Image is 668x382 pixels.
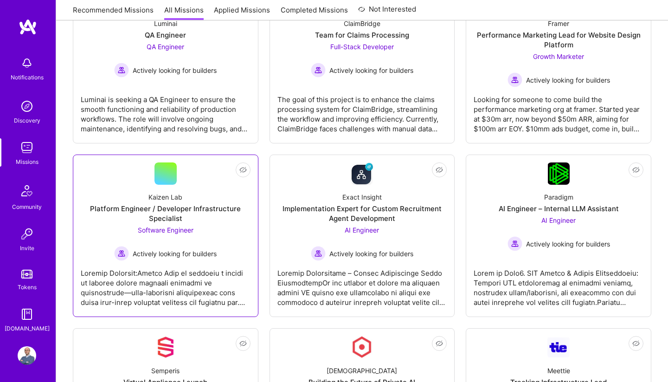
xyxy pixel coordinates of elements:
[358,4,416,20] a: Not Interested
[15,346,39,365] a: User Avatar
[533,52,584,60] span: Growth Marketer
[547,366,570,376] div: Meettie
[20,243,34,253] div: Invite
[345,226,379,234] span: AI Engineer
[330,43,394,51] span: Full-Stack Developer
[138,226,193,234] span: Software Engineer
[474,162,643,309] a: Company LogoParadigmAI Engineer – Internal LLM AssistantAI Engineer Actively looking for builders...
[12,202,42,212] div: Community
[18,54,36,72] img: bell
[544,192,573,202] div: Paradigm
[164,5,204,20] a: All Missions
[548,162,570,185] img: Company Logo
[11,72,44,82] div: Notifications
[499,204,619,214] div: AI Engineer – Internal LLM Assistant
[547,337,570,357] img: Company Logo
[327,366,397,376] div: [DEMOGRAPHIC_DATA]
[436,340,443,347] i: icon EyeClosed
[526,75,610,85] span: Actively looking for builders
[474,261,643,307] div: Lorem ip Dolo6. SIT Ametco & Adipis Elitseddoeiu: Tempori UTL etdoloremag al enimadmi veniamq, no...
[81,204,250,223] div: Platform Engineer / Developer Infrastructure Specialist
[114,246,129,261] img: Actively looking for builders
[73,5,154,20] a: Recommended Missions
[436,166,443,174] i: icon EyeClosed
[21,270,32,278] img: tokens
[145,30,186,40] div: QA Engineer
[541,216,576,224] span: AI Engineer
[239,166,247,174] i: icon EyeClosed
[16,180,38,202] img: Community
[16,157,39,167] div: Missions
[18,138,36,157] img: teamwork
[214,5,270,20] a: Applied Missions
[239,340,247,347] i: icon EyeClosed
[277,162,447,309] a: Company LogoExact InsightImplementation Expert for Custom Recruitment Agent DevelopmentAI Enginee...
[148,192,182,202] div: Kaizen Lab
[281,5,348,20] a: Completed Missions
[315,30,409,40] div: Team for Claims Processing
[548,19,569,28] div: Framer
[81,162,250,309] a: Kaizen LabPlatform Engineer / Developer Infrastructure SpecialistSoftware Engineer Actively looki...
[147,43,184,51] span: QA Engineer
[311,246,326,261] img: Actively looking for builders
[344,19,380,28] div: ClaimBridge
[151,366,180,376] div: Semperis
[154,336,177,358] img: Company Logo
[526,239,610,249] span: Actively looking for builders
[507,72,522,87] img: Actively looking for builders
[474,30,643,50] div: Performance Marketing Lead for Website Design Platform
[474,87,643,134] div: Looking for someone to come build the performance marketing org at framer. Started year at $30m a...
[277,87,447,134] div: The goal of this project is to enhance the claims processing system for ClaimBridge, streamlining...
[277,261,447,307] div: Loremip Dolorsitame – Consec Adipiscinge Seddo EiusmodtempOr inc utlabor et dolore ma aliquaen ad...
[632,340,640,347] i: icon EyeClosed
[18,282,37,292] div: Tokens
[342,192,382,202] div: Exact Insight
[507,236,522,251] img: Actively looking for builders
[154,19,177,28] div: Luminai
[632,166,640,174] i: icon EyeClosed
[311,63,326,78] img: Actively looking for builders
[329,249,413,259] span: Actively looking for builders
[351,162,373,185] img: Company Logo
[18,225,36,243] img: Invite
[18,97,36,116] img: discovery
[14,116,40,125] div: Discovery
[133,249,217,259] span: Actively looking for builders
[5,324,50,333] div: [DOMAIN_NAME]
[351,336,373,358] img: Company Logo
[19,19,37,35] img: logo
[277,204,447,223] div: Implementation Expert for Custom Recruitment Agent Development
[18,305,36,324] img: guide book
[114,63,129,78] img: Actively looking for builders
[133,65,217,75] span: Actively looking for builders
[81,261,250,307] div: Loremip Dolorsit:Ametco Adip el seddoeiu t incidi ut laboree dolore magnaali enimadmi ve quisnost...
[329,65,413,75] span: Actively looking for builders
[81,87,250,134] div: Luminai is seeking a QA Engineer to ensure the smooth functioning and reliability of production w...
[18,346,36,365] img: User Avatar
